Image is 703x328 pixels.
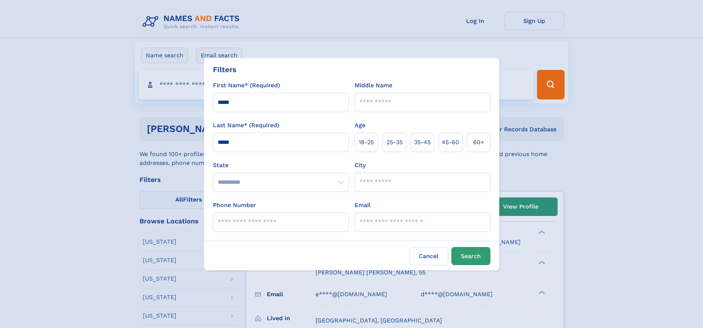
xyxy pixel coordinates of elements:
label: Middle Name [355,81,392,90]
label: Age [355,121,365,130]
span: 45‑60 [442,138,459,147]
span: 60+ [473,138,484,147]
span: 18‑25 [359,138,374,147]
label: Last Name* (Required) [213,121,279,130]
span: 35‑45 [414,138,431,147]
div: Filters [213,64,237,75]
label: City [355,161,366,170]
button: Search [451,247,490,265]
label: First Name* (Required) [213,81,280,90]
label: Email [355,201,371,210]
label: State [213,161,349,170]
label: Phone Number [213,201,256,210]
label: Cancel [409,247,448,265]
span: 25‑35 [386,138,403,147]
